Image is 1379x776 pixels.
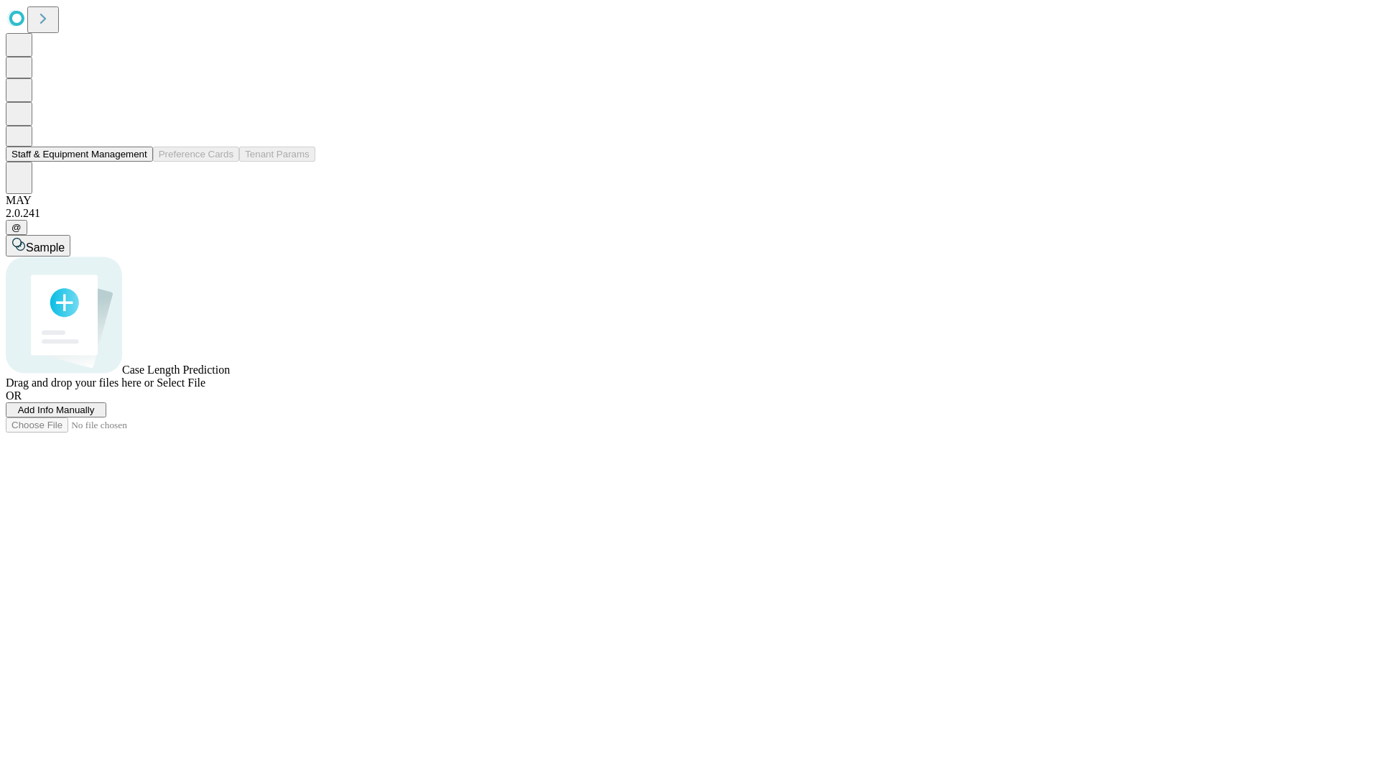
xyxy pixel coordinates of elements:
div: 2.0.241 [6,207,1373,220]
button: @ [6,220,27,235]
button: Add Info Manually [6,402,106,417]
span: Select File [157,377,205,389]
button: Preference Cards [153,147,239,162]
button: Sample [6,235,70,257]
button: Staff & Equipment Management [6,147,153,162]
button: Tenant Params [239,147,315,162]
span: OR [6,389,22,402]
span: Sample [26,241,65,254]
span: Drag and drop your files here or [6,377,154,389]
div: MAY [6,194,1373,207]
span: Case Length Prediction [122,364,230,376]
span: @ [11,222,22,233]
span: Add Info Manually [18,405,95,415]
